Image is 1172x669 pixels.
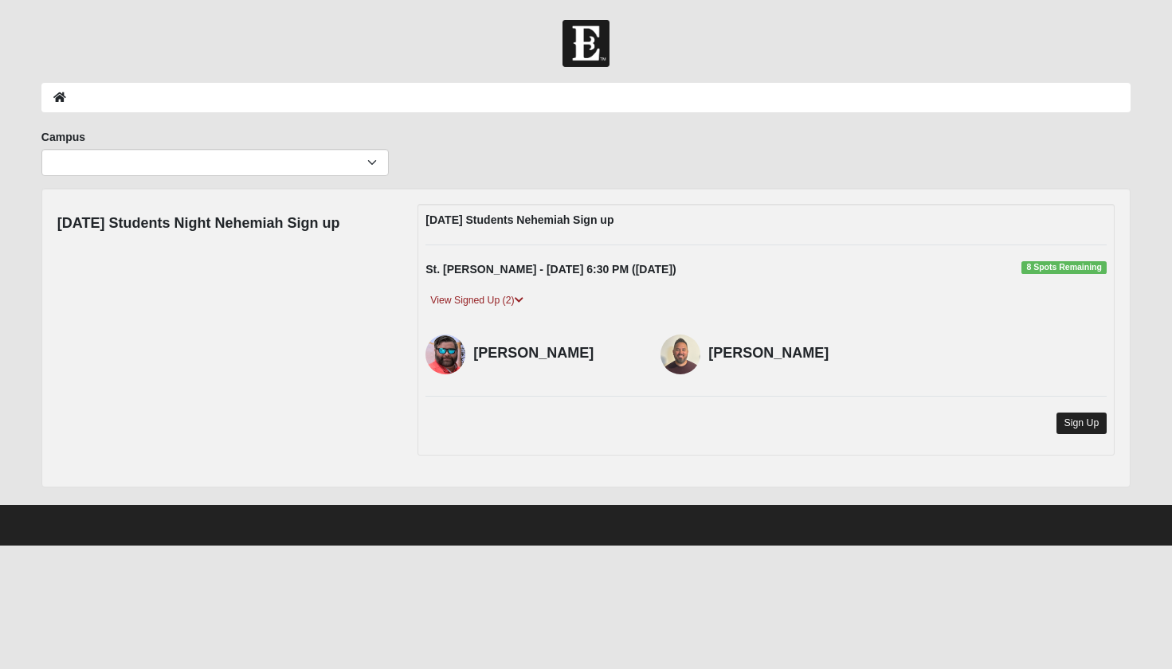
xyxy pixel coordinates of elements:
[425,213,613,226] strong: [DATE] Students Nehemiah Sign up
[1021,261,1107,274] span: 8 Spots Remaining
[41,129,85,145] label: Campus
[425,334,465,374] img: Jason Archer
[425,292,527,309] a: View Signed Up (2)
[473,345,637,362] h4: [PERSON_NAME]
[57,215,340,233] h4: [DATE] Students Night Nehemiah Sign up
[1056,413,1107,434] a: Sign Up
[562,20,610,67] img: Church of Eleven22 Logo
[708,345,872,362] h4: [PERSON_NAME]
[425,263,676,276] strong: St. [PERSON_NAME] - [DATE] 6:30 PM ([DATE])
[660,334,700,374] img: Ryan Bennett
